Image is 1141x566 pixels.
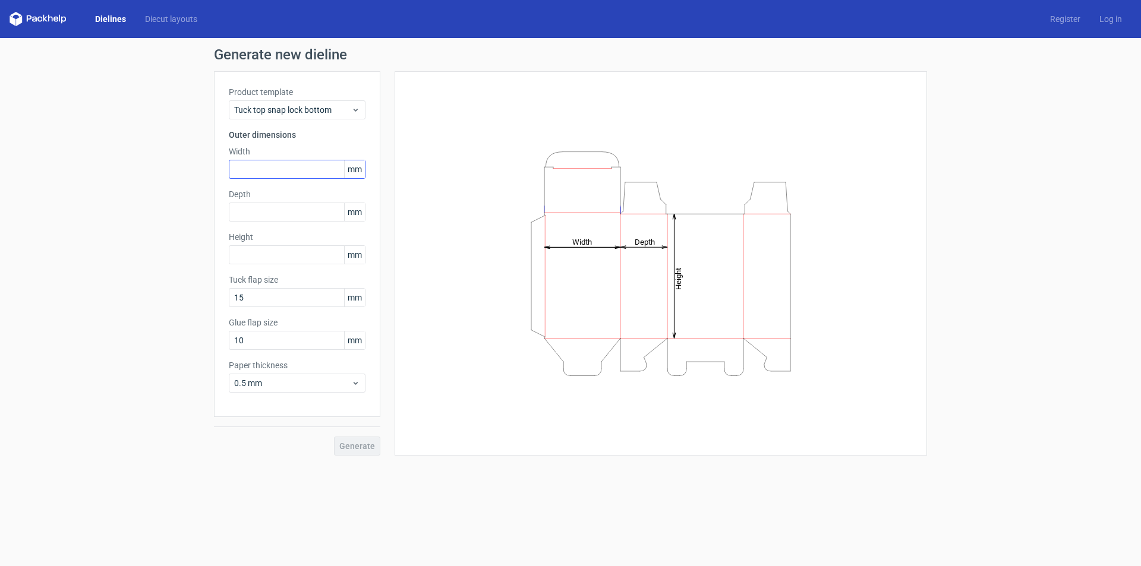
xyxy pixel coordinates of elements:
tspan: Depth [635,237,655,246]
label: Width [229,146,365,157]
span: mm [344,331,365,349]
a: Log in [1090,13,1131,25]
h3: Outer dimensions [229,129,365,141]
span: mm [344,246,365,264]
span: Tuck top snap lock bottom [234,104,351,116]
span: mm [344,203,365,221]
tspan: Height [674,267,683,289]
tspan: Width [572,237,592,246]
label: Depth [229,188,365,200]
label: Paper thickness [229,359,365,371]
span: mm [344,289,365,306]
h1: Generate new dieline [214,48,927,62]
label: Tuck flap size [229,274,365,286]
span: 0.5 mm [234,377,351,389]
a: Dielines [86,13,135,25]
a: Register [1041,13,1090,25]
a: Diecut layouts [135,13,207,25]
span: mm [344,160,365,178]
label: Glue flap size [229,317,365,328]
label: Height [229,231,365,243]
label: Product template [229,86,365,98]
